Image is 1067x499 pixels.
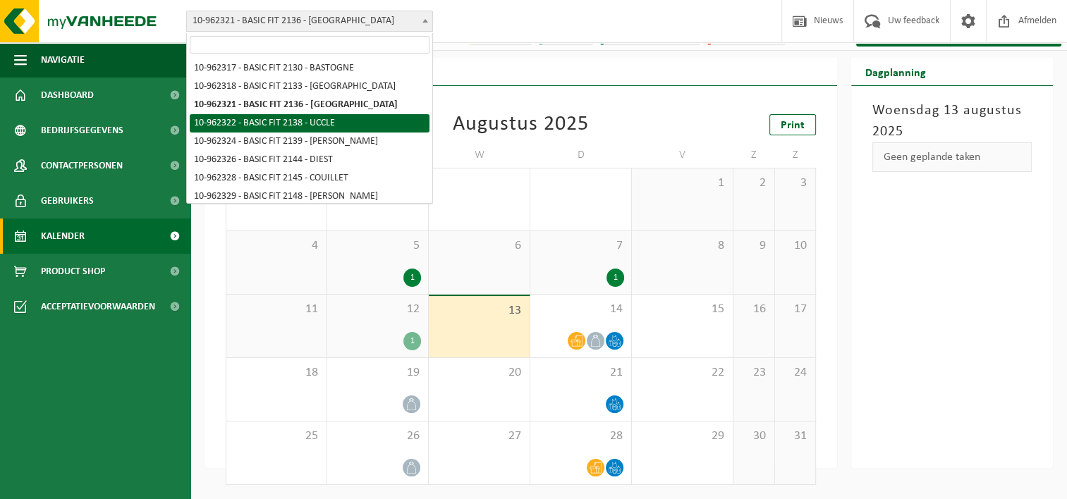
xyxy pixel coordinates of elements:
[782,302,809,317] span: 17
[190,169,429,187] li: 10-962328 - BASIC FIT 2145 - COUILLET
[233,429,319,444] span: 25
[190,59,429,78] li: 10-962317 - BASIC FIT 2130 - BASTOGNE
[41,42,85,78] span: Navigatie
[436,365,523,381] span: 20
[632,142,733,168] td: V
[639,365,726,381] span: 22
[781,120,805,131] span: Print
[334,302,421,317] span: 12
[740,365,767,381] span: 23
[334,238,421,254] span: 5
[436,238,523,254] span: 6
[740,238,767,254] span: 9
[639,238,726,254] span: 8
[41,183,94,218] span: Gebruikers
[769,114,816,135] a: Print
[334,429,421,444] span: 26
[41,148,123,183] span: Contactpersonen
[740,429,767,444] span: 30
[190,151,429,169] li: 10-962326 - BASIC FIT 2144 - DIEST
[403,332,421,350] div: 1
[186,11,433,32] span: 10-962321 - BASIC FIT 2136 - OOSTENDE
[233,365,319,381] span: 18
[733,142,775,168] td: Z
[41,78,94,113] span: Dashboard
[775,142,817,168] td: Z
[334,365,421,381] span: 19
[851,58,940,85] h2: Dagplanning
[233,238,319,254] span: 4
[190,133,429,151] li: 10-962324 - BASIC FIT 2139 - [PERSON_NAME]
[190,114,429,133] li: 10-962322 - BASIC FIT 2138 - UCCLE
[639,175,726,191] span: 1
[782,238,809,254] span: 10
[872,100,1032,142] h3: Woensdag 13 augustus 2025
[436,429,523,444] span: 27
[41,218,85,254] span: Kalender
[872,142,1032,172] div: Geen geplande taken
[537,365,624,381] span: 21
[190,78,429,96] li: 10-962318 - BASIC FIT 2133 - [GEOGRAPHIC_DATA]
[187,11,432,31] span: 10-962321 - BASIC FIT 2136 - OOSTENDE
[740,302,767,317] span: 16
[782,365,809,381] span: 24
[190,187,429,206] li: 10-962329 - BASIC FIT 2148 - [PERSON_NAME]
[41,254,105,289] span: Product Shop
[537,302,624,317] span: 14
[429,142,530,168] td: W
[233,302,319,317] span: 11
[41,113,123,148] span: Bedrijfsgegevens
[782,175,809,191] span: 3
[606,269,624,287] div: 1
[639,302,726,317] span: 15
[782,429,809,444] span: 31
[537,429,624,444] span: 28
[453,114,589,135] div: Augustus 2025
[639,429,726,444] span: 29
[530,142,632,168] td: D
[537,238,624,254] span: 7
[403,269,421,287] div: 1
[740,175,767,191] span: 2
[436,303,523,319] span: 13
[41,289,155,324] span: Acceptatievoorwaarden
[190,96,429,114] li: 10-962321 - BASIC FIT 2136 - [GEOGRAPHIC_DATA]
